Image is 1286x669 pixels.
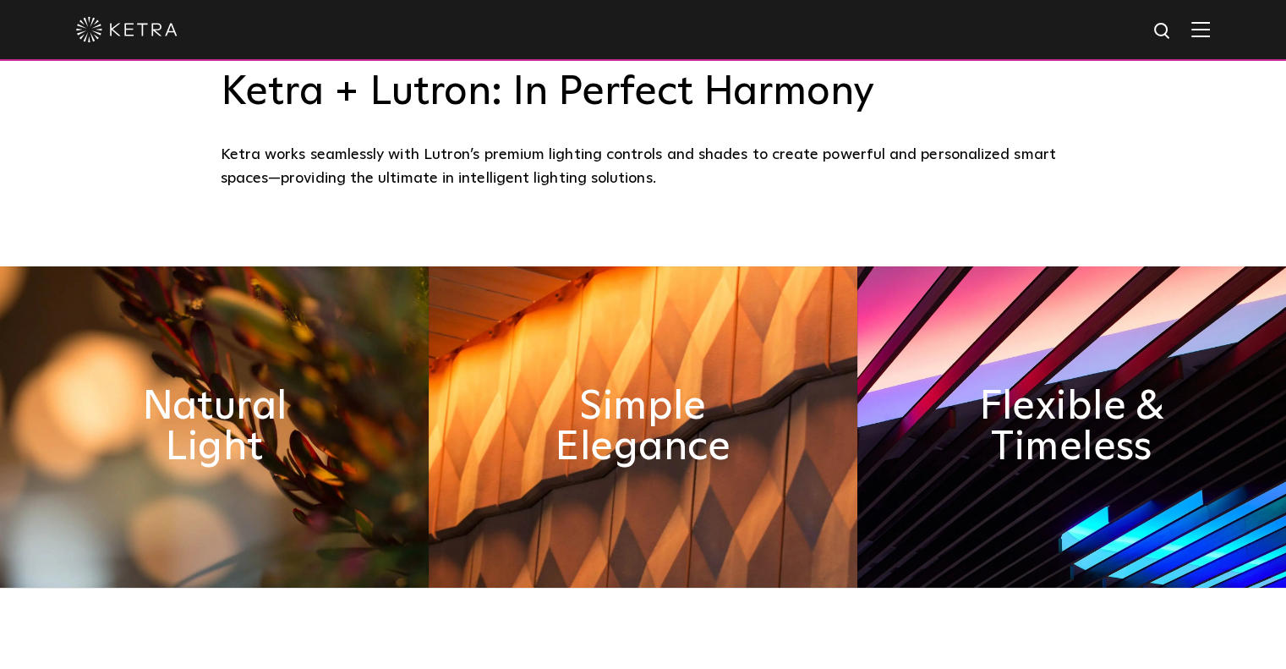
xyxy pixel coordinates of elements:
[965,387,1179,468] h2: Flexible & Timeless
[221,143,1066,191] div: Ketra works seamlessly with Lutron’s premium lighting controls and shades to create powerful and ...
[107,387,322,468] h2: Natural Light
[1152,21,1174,42] img: search icon
[429,266,857,588] img: simple_elegance
[536,387,751,468] h2: Simple Elegance
[76,17,178,42] img: ketra-logo-2019-white
[857,266,1286,588] img: flexible_timeless_ketra
[1191,21,1210,37] img: Hamburger%20Nav.svg
[221,69,1066,118] h3: Ketra + Lutron: In Perfect Harmony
